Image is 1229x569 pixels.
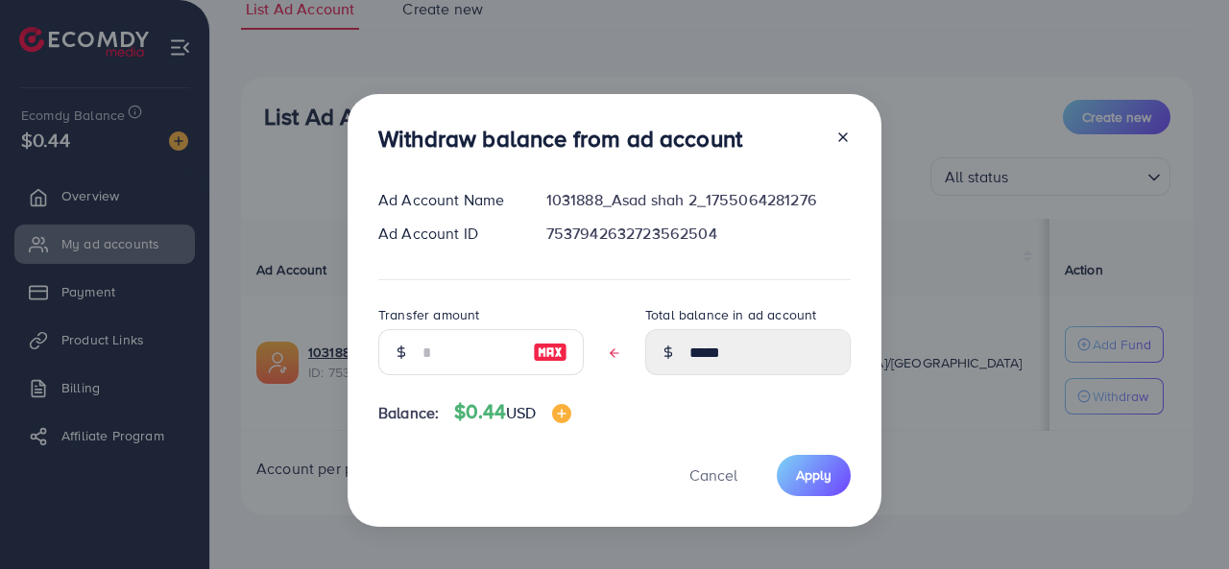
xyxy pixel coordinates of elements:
span: Cancel [689,464,737,486]
label: Transfer amount [378,305,479,324]
iframe: Chat [1147,483,1215,555]
span: USD [506,402,536,423]
h4: $0.44 [454,400,570,424]
label: Total balance in ad account [645,305,816,324]
div: 7537942632723562504 [531,223,866,245]
img: image [552,404,571,423]
h3: Withdraw balance from ad account [378,125,742,153]
button: Apply [777,455,851,496]
div: Ad Account Name [363,189,531,211]
button: Cancel [665,455,761,496]
div: 1031888_Asad shah 2_1755064281276 [531,189,866,211]
span: Balance: [378,402,439,424]
img: image [533,341,567,364]
span: Apply [796,465,831,485]
div: Ad Account ID [363,223,531,245]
